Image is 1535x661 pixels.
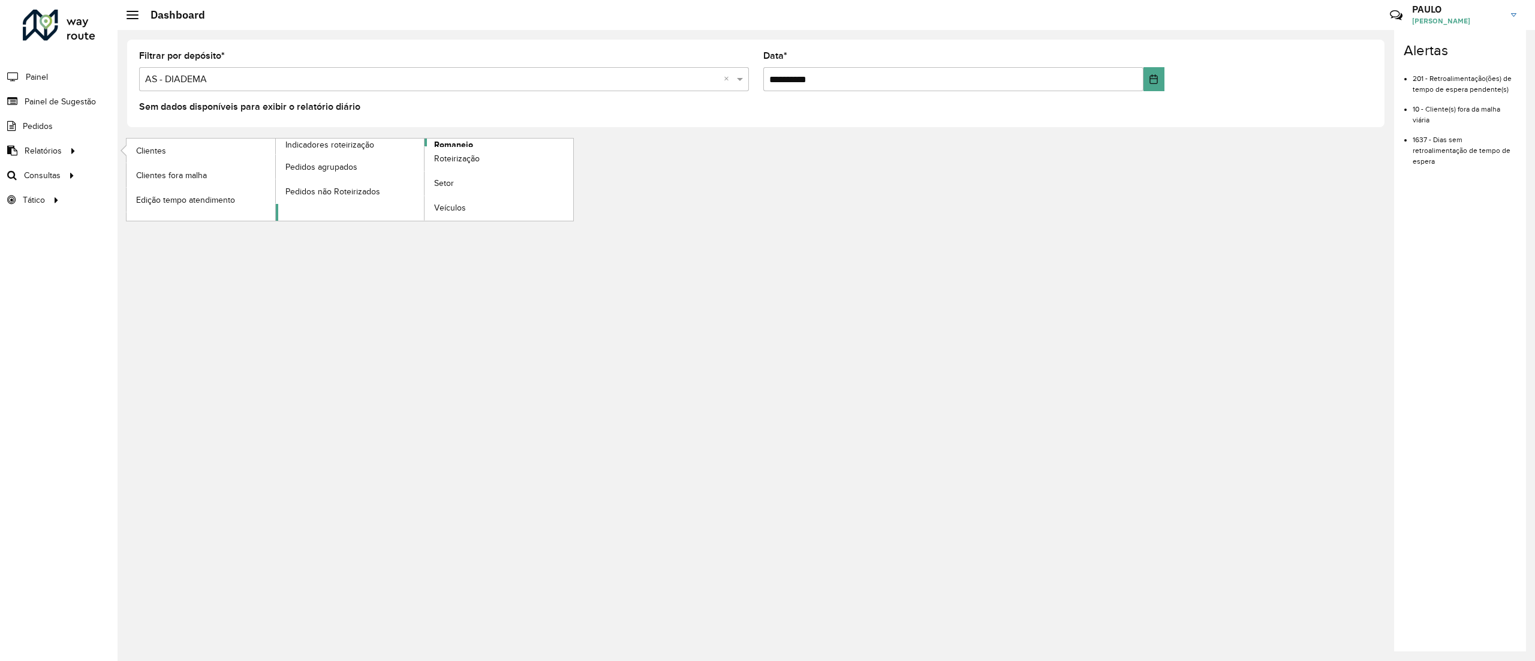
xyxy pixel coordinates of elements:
span: Veículos [434,202,466,214]
li: 10 - Cliente(s) fora da malha viária [1413,95,1516,125]
a: Contato Rápido [1383,2,1409,28]
span: Clear all [724,72,734,86]
label: Filtrar por depósito [139,49,225,63]
a: Pedidos não Roteirizados [276,179,425,203]
span: Pedidos não Roteirizados [285,185,380,198]
span: Painel [26,71,48,83]
span: Painel de Sugestão [25,95,96,108]
h3: PAULO [1412,4,1502,15]
h2: Dashboard [139,8,205,22]
span: Pedidos agrupados [285,161,357,173]
a: Clientes fora malha [127,163,275,187]
a: Roteirização [425,147,573,171]
a: Veículos [425,196,573,220]
span: Setor [434,177,454,190]
button: Choose Date [1143,67,1165,91]
a: Indicadores roteirização [127,139,425,221]
li: 201 - Retroalimentação(ões) de tempo de espera pendente(s) [1413,64,1516,95]
a: Setor [425,172,573,196]
label: Sem dados disponíveis para exibir o relatório diário [139,100,360,114]
a: Edição tempo atendimento [127,188,275,212]
span: Consultas [24,169,61,182]
a: Romaneio [276,139,574,221]
span: Relatórios [25,145,62,157]
span: Indicadores roteirização [285,139,374,151]
a: Pedidos agrupados [276,155,425,179]
li: 1637 - Dias sem retroalimentação de tempo de espera [1413,125,1516,167]
h4: Alertas [1404,42,1516,59]
span: Clientes [136,145,166,157]
span: Clientes fora malha [136,169,207,182]
a: Clientes [127,139,275,163]
span: Romaneio [434,139,473,151]
span: Tático [23,194,45,206]
label: Data [763,49,787,63]
span: Edição tempo atendimento [136,194,235,206]
span: Roteirização [434,152,480,165]
span: Pedidos [23,120,53,133]
span: [PERSON_NAME] [1412,16,1502,26]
